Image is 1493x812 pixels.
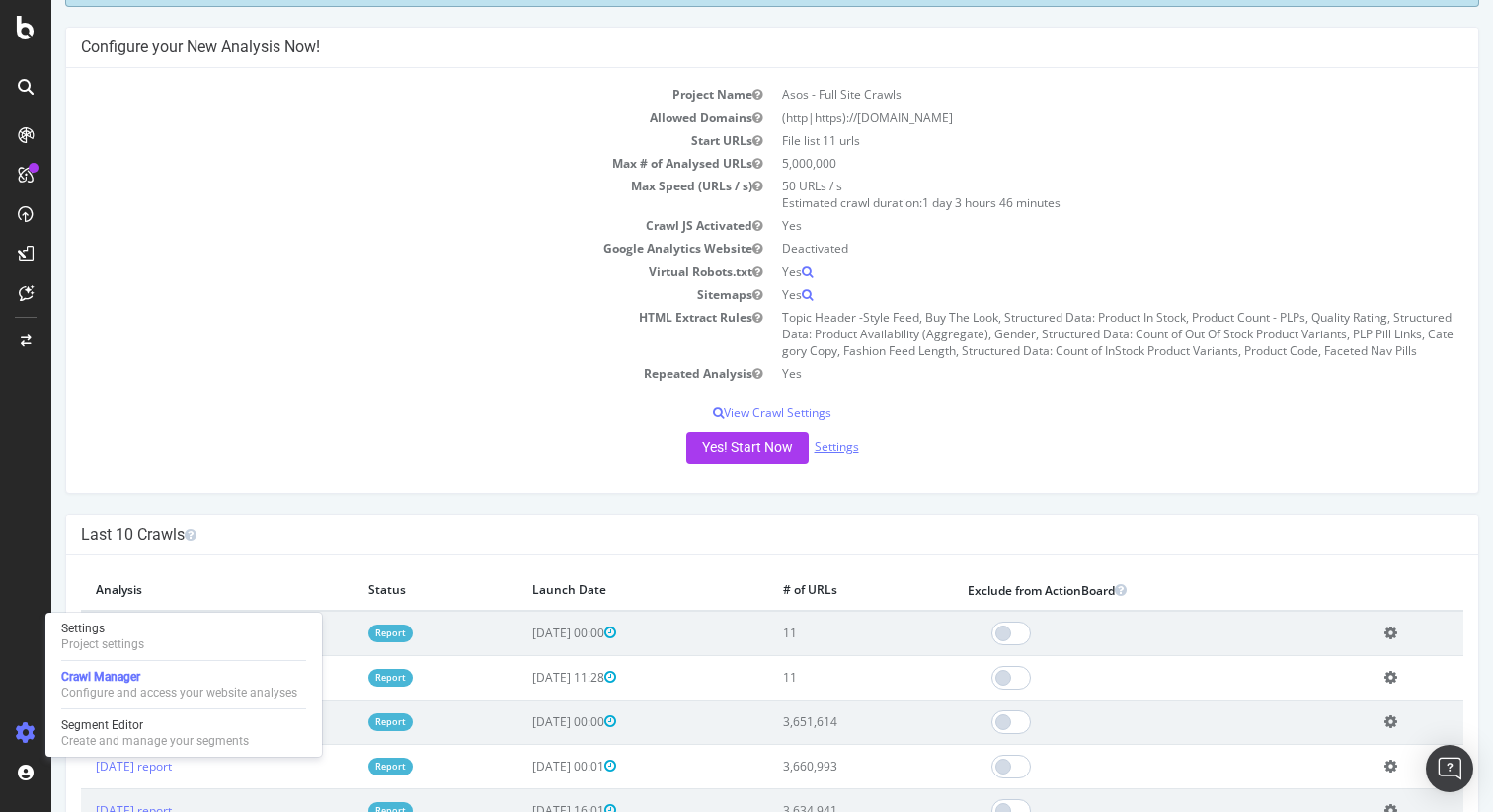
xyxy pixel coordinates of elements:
a: [DATE] #2 report [44,625,138,641]
a: Report [317,758,361,775]
div: Segment Editor [61,717,249,733]
td: Crawl JS Activated [30,214,721,237]
td: Deactivated [721,237,1412,259]
div: Open Intercom Messenger [1426,745,1473,792]
span: [DATE] 00:00 [481,713,565,730]
div: Crawl Manager [61,669,297,685]
td: Google Analytics Website [30,237,721,259]
th: Exclude from ActionBoard [902,570,1318,611]
td: Repeated Analysis [30,362,721,385]
td: Max # of Analysed URLs [30,152,721,175]
a: [DATE] report [44,758,120,775]
span: [DATE] 11:28 [481,669,565,686]
h4: Last 10 Crawls [30,525,1412,545]
p: View Crawl Settings [30,405,1412,421]
th: # of URLs [717,570,903,611]
td: Max Speed (URLs / s) [30,175,721,214]
div: Settings [61,621,144,636]
td: 50 URLs / s Estimated crawl duration: [721,175,1412,214]
td: Allowed Domains [30,107,721,129]
span: [DATE] 00:00 [481,625,565,641]
td: Virtual Robots.txt [30,260,721,283]
td: Yes [721,214,1412,237]
td: Yes [721,260,1412,283]
a: [DATE] report [44,713,120,730]
td: 11 [717,655,903,700]
td: Project Name [30,83,721,106]
span: [DATE] 00:01 [481,758,565,775]
th: Launch Date [466,570,717,611]
td: (http|https)://[DOMAIN_NAME] [721,107,1412,129]
div: Create and manage your segments [61,733,249,749]
td: 5,000,000 [721,152,1412,175]
td: 3,660,993 [717,744,903,788]
td: Yes [721,362,1412,385]
th: Analysis [30,570,302,611]
button: Yes! Start Now [635,432,757,464]
td: Sitemaps [30,283,721,306]
td: Topic Header -Style Feed, Buy The Look, Structured Data: Product In Stock, Product Count - PLPs, ... [721,306,1412,362]
td: HTML Extract Rules [30,306,721,362]
a: Report [317,669,361,686]
a: Crawl ManagerConfigure and access your website analyses [53,667,314,702]
div: Configure and access your website analyses [61,685,297,701]
a: Settings [763,438,808,455]
td: 11 [717,611,903,656]
td: Yes [721,283,1412,306]
td: 3,651,614 [717,700,903,744]
a: Segment EditorCreate and manage your segments [53,715,314,751]
td: Asos - Full Site Crawls [721,83,1412,106]
span: 1 day 3 hours 46 minutes [871,194,1009,211]
td: File list 11 urls [721,129,1412,152]
a: Report [317,713,361,730]
h4: Configure your New Analysis Now! [30,37,1412,57]
a: SettingsProject settings [53,619,314,654]
td: Start URLs [30,129,721,152]
a: [DATE] report [44,669,120,686]
div: Project settings [61,636,144,652]
th: Status [302,570,466,611]
a: Report [317,625,361,641]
